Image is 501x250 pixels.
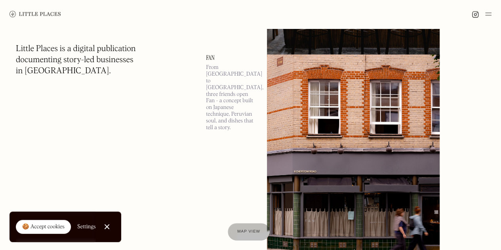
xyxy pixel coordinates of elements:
[22,223,65,231] div: 🍪 Accept cookies
[228,223,270,240] a: Map view
[237,229,260,234] span: Map view
[77,224,96,229] div: Settings
[16,44,136,77] h1: Little Places is a digital publication documenting story-led businesses in [GEOGRAPHIC_DATA].
[16,220,71,234] a: 🍪 Accept cookies
[206,64,257,131] p: From [GEOGRAPHIC_DATA] to [GEOGRAPHIC_DATA], three friends open Fan - a concept built on Japanese...
[99,219,115,235] a: Close Cookie Popup
[77,218,96,236] a: Settings
[206,55,257,61] a: Fan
